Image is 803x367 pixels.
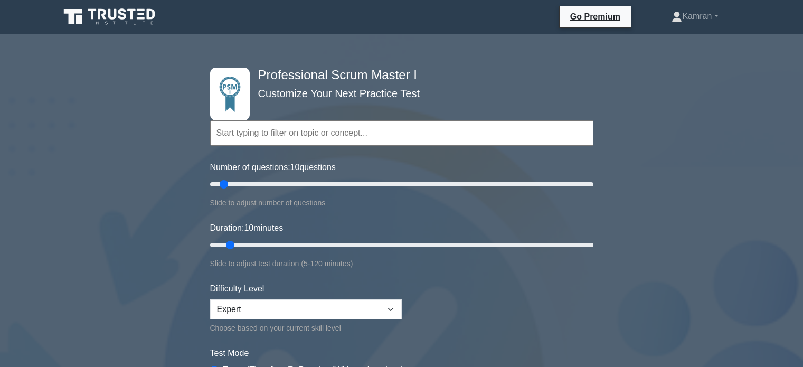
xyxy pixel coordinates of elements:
a: Kamran [646,6,743,27]
label: Duration: minutes [210,222,284,234]
span: 10 [290,163,300,172]
h4: Professional Scrum Master I [254,68,542,83]
label: Number of questions: questions [210,161,336,174]
div: Slide to adjust number of questions [210,196,593,209]
div: Choose based on your current skill level [210,322,402,334]
a: Go Premium [564,10,627,23]
label: Difficulty Level [210,283,264,295]
span: 10 [244,223,253,232]
label: Test Mode [210,347,593,360]
input: Start typing to filter on topic or concept... [210,120,593,146]
div: Slide to adjust test duration (5-120 minutes) [210,257,593,270]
